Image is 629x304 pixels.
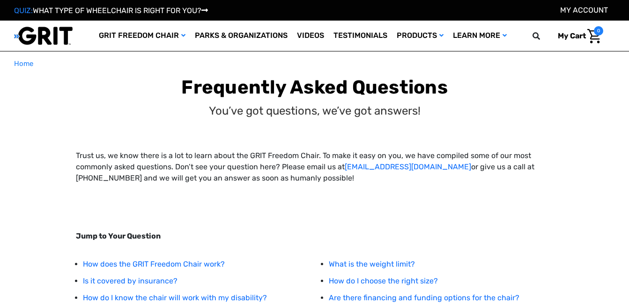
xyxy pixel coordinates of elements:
[181,76,448,98] b: Frequently Asked Questions
[209,102,421,119] p: You’ve got questions, we’ve got answers!
[83,276,178,285] a: Is it covered by insurance?
[14,6,33,15] span: QUIZ:
[76,232,161,240] strong: Jump to Your Question
[594,26,603,36] span: 0
[14,26,73,45] img: GRIT All-Terrain Wheelchair and Mobility Equipment
[537,26,551,46] input: Search
[560,6,608,14] a: Account
[76,150,553,184] p: Trust us, we know there is a lot to learn about the GRIT Freedom Chair. To make it easy on you, w...
[14,58,33,69] a: Home
[392,21,448,51] a: Products
[292,21,329,51] a: Videos
[190,21,292,51] a: Parks & Organizations
[329,293,519,302] a: Are there financing and funding options for the chair?
[329,21,392,51] a: Testimonials
[587,29,601,43] img: Cart
[14,6,208,15] a: QUIZ:WHAT TYPE OF WHEELCHAIR IS RIGHT FOR YOU?
[448,21,511,51] a: Learn More
[14,59,33,68] span: Home
[329,260,415,268] a: What is the weight limit?
[14,58,615,69] nav: Breadcrumb
[83,260,225,268] a: How does the GRIT Freedom Chair work?
[94,21,190,51] a: GRIT Freedom Chair
[551,26,603,46] a: Cart with 0 items
[345,162,471,171] a: [EMAIL_ADDRESS][DOMAIN_NAME]
[83,293,267,302] a: How do I know the chair will work with my disability?
[329,276,438,285] a: How do I choose the right size?
[558,31,586,40] span: My Cart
